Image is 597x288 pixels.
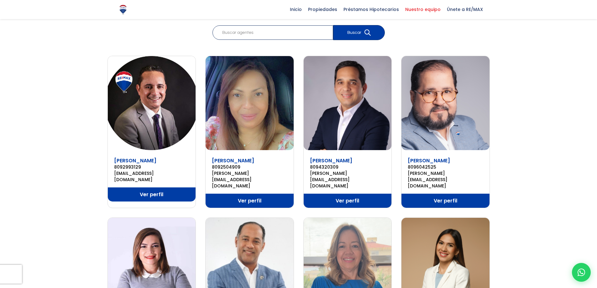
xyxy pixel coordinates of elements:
[402,5,444,14] span: Nuestro equipo
[310,164,385,170] a: 8094320309
[212,25,333,40] input: Buscar agentes
[212,164,287,170] a: 8092504909
[212,170,287,189] a: [PERSON_NAME][EMAIL_ADDRESS][DOMAIN_NAME]
[114,157,156,164] a: [PERSON_NAME]
[118,4,128,15] img: Logo de REMAX
[206,56,294,150] img: Aida Franco
[401,56,490,150] img: Alberto Francis
[444,5,486,14] span: Únete a RE/MAX
[340,5,402,14] span: Préstamos Hipotecarios
[108,187,196,202] a: Ver perfil
[212,157,254,164] a: [PERSON_NAME]
[408,170,483,189] a: [PERSON_NAME][EMAIL_ADDRESS][DOMAIN_NAME]
[304,194,392,208] a: Ver perfil
[287,5,305,14] span: Inicio
[310,157,352,164] a: [PERSON_NAME]
[310,170,385,189] a: [PERSON_NAME][EMAIL_ADDRESS][DOMAIN_NAME]
[333,25,385,40] button: Buscar
[305,5,340,14] span: Propiedades
[206,194,294,208] a: Ver perfil
[408,164,483,170] a: 8096042525
[108,56,196,150] img: Abrahan Batista
[114,164,190,170] a: 8092993129
[401,194,490,208] a: Ver perfil
[304,56,392,150] img: Alberto Bogaert
[114,170,190,183] a: [EMAIL_ADDRESS][DOMAIN_NAME]
[408,157,450,164] a: [PERSON_NAME]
